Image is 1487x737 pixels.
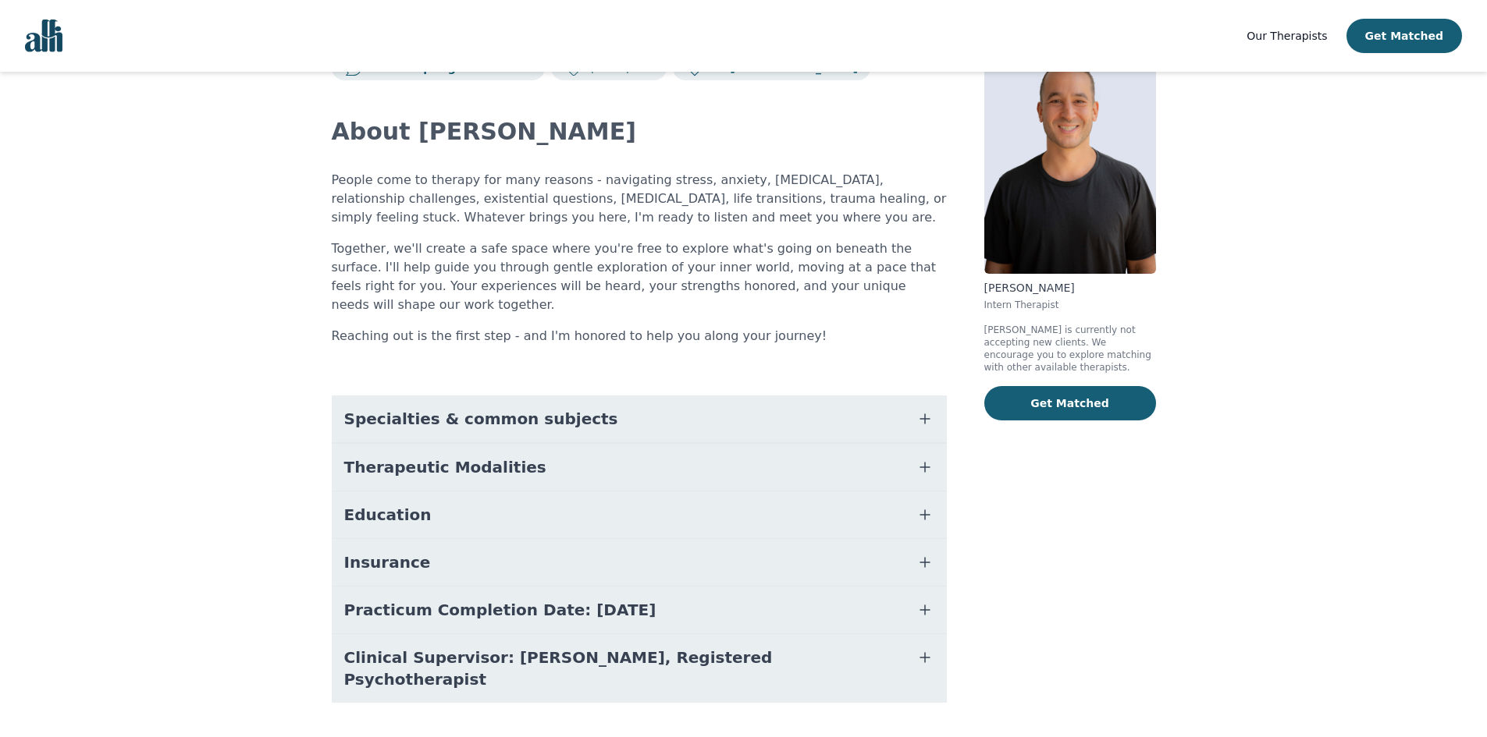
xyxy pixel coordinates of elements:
[332,586,947,633] button: Practicum Completion Date: [DATE]
[984,299,1156,311] p: Intern Therapist
[332,171,947,227] p: People come to therapy for many reasons - navigating stress, anxiety, [MEDICAL_DATA], relationshi...
[332,634,947,703] button: Clinical Supervisor: [PERSON_NAME], Registered Psychotherapist
[344,551,431,573] span: Insurance
[984,280,1156,296] p: [PERSON_NAME]
[344,408,618,430] span: Specialties & common subjects
[332,395,947,442] button: Specialties & common subjects
[984,49,1156,274] img: Kavon_Banejad
[984,324,1156,374] p: [PERSON_NAME] is currently not accepting new clients. We encourage you to explore matching with o...
[332,239,947,314] p: Together, we'll create a safe space where you're free to explore what's going on beneath the surf...
[344,456,546,478] span: Therapeutic Modalities
[332,118,947,146] h2: About [PERSON_NAME]
[1247,27,1327,45] a: Our Therapists
[332,444,947,491] button: Therapeutic Modalities
[332,491,947,538] button: Education
[1346,19,1462,53] button: Get Matched
[344,599,656,621] span: Practicum Completion Date: [DATE]
[984,386,1156,420] button: Get Matched
[344,504,432,526] span: Education
[332,327,947,345] p: Reaching out is the first step - and I'm honored to help you along your journey!
[25,19,62,52] img: alli logo
[332,539,947,586] button: Insurance
[1247,30,1327,42] span: Our Therapists
[344,647,897,690] span: Clinical Supervisor: [PERSON_NAME], Registered Psychotherapist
